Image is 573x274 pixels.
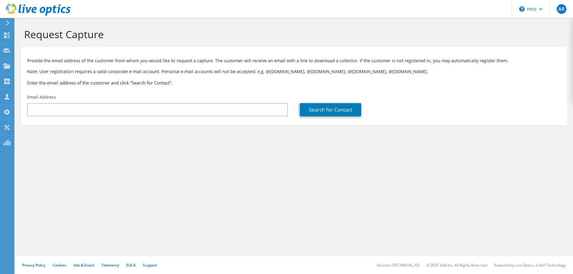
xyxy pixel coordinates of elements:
[126,263,136,268] a: EULA
[27,68,561,75] p: Note: User registration requires a valid corporate e-mail account. Personal e-mail accounts will ...
[27,57,561,64] p: Provide the email address of the customer from whom you would like to request a capture. The cust...
[24,28,561,41] h1: Request Capture
[74,263,94,268] a: Ads & Email
[300,103,361,116] a: Search for Contact
[53,263,66,268] a: Cookies
[143,263,157,268] a: Support
[27,79,561,86] h3: Enter the email address of the customer and click “Search for Contact”.
[557,4,566,14] span: AR
[377,263,419,268] li: Version: [TECHNICAL_ID]
[22,263,45,268] a: Privacy Policy
[519,6,525,12] svg: \n
[427,263,487,268] li: © 2025 Dell Inc. All Rights Reserved
[494,263,566,268] li: Powered by Live Optics, a Dell Technology
[27,94,56,100] label: Email Address
[101,263,119,268] a: Telemetry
